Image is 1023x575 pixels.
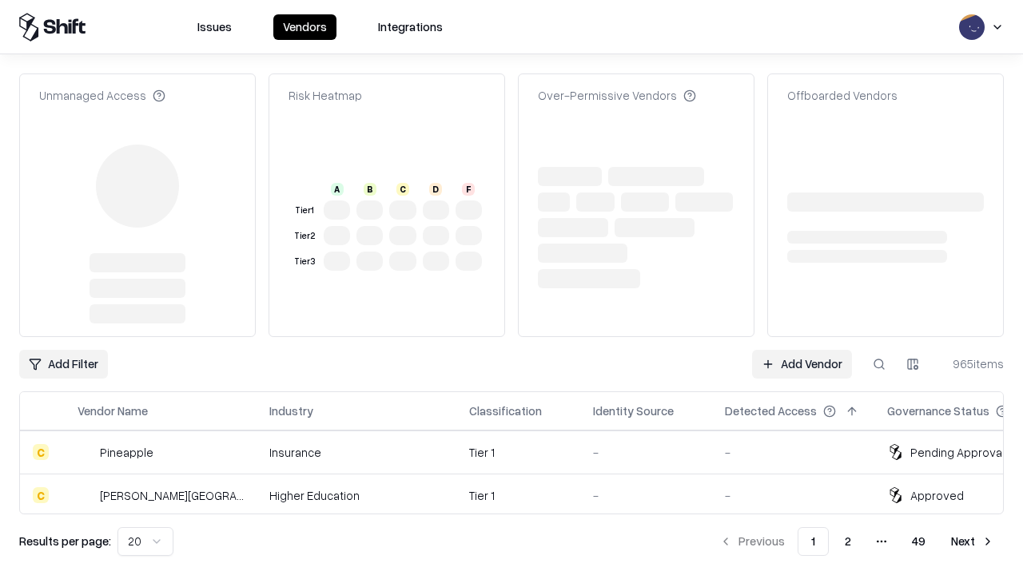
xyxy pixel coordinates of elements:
[787,87,898,104] div: Offboarded Vendors
[39,87,165,104] div: Unmanaged Access
[269,487,444,504] div: Higher Education
[538,87,696,104] div: Over-Permissive Vendors
[887,402,989,419] div: Governance Status
[798,527,829,556] button: 1
[396,183,409,196] div: C
[910,444,1005,461] div: Pending Approval
[273,14,336,40] button: Vendors
[78,402,148,419] div: Vendor Name
[462,183,475,196] div: F
[19,350,108,379] button: Add Filter
[593,487,699,504] div: -
[469,444,567,461] div: Tier 1
[78,487,94,503] img: Reichman University
[752,350,852,379] a: Add Vendor
[19,533,111,549] p: Results per page:
[469,487,567,504] div: Tier 1
[33,487,49,503] div: C
[269,402,313,419] div: Industry
[899,527,938,556] button: 49
[593,402,674,419] div: Identity Source
[292,229,317,243] div: Tier 2
[725,402,817,419] div: Detected Access
[725,487,862,504] div: -
[292,204,317,217] div: Tier 1
[710,527,1004,556] nav: pagination
[78,444,94,460] img: Pineapple
[725,444,862,461] div: -
[364,183,376,196] div: B
[593,444,699,461] div: -
[941,527,1004,556] button: Next
[940,355,1004,372] div: 965 items
[292,255,317,268] div: Tier 3
[269,444,444,461] div: Insurance
[33,444,49,460] div: C
[331,183,344,196] div: A
[188,14,241,40] button: Issues
[100,444,153,461] div: Pineapple
[289,87,362,104] div: Risk Heatmap
[429,183,442,196] div: D
[368,14,452,40] button: Integrations
[100,487,244,504] div: [PERSON_NAME][GEOGRAPHIC_DATA]
[469,402,542,419] div: Classification
[832,527,864,556] button: 2
[910,487,964,504] div: Approved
